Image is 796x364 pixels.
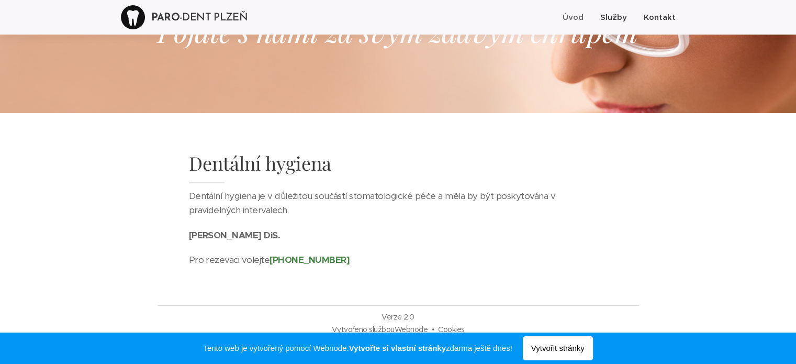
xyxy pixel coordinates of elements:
h1: Dentální hygiena [189,151,608,184]
span: Vytvořeno službou [331,325,428,334]
span: Kontakt [644,12,676,22]
strong: [PHONE_NUMBER] [270,254,350,266]
span: Vytvořit stránky [523,336,593,360]
a: PARO-DENT PLZEŇ [121,4,250,31]
a: Webnode [395,325,428,334]
a: Cookies [438,325,464,334]
span: Úvod [563,12,584,22]
span: Služby [600,12,627,22]
ul: Menu [560,4,676,30]
span: Verze 2.0 [376,311,419,323]
p: Dentální hygiena je v důležitou součástí stomatologické péče a měla by být poskytována v pravidel... [189,189,608,228]
strong: [PERSON_NAME] DiS. [189,229,281,241]
p: Pro rezevaci volejte [189,253,608,268]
